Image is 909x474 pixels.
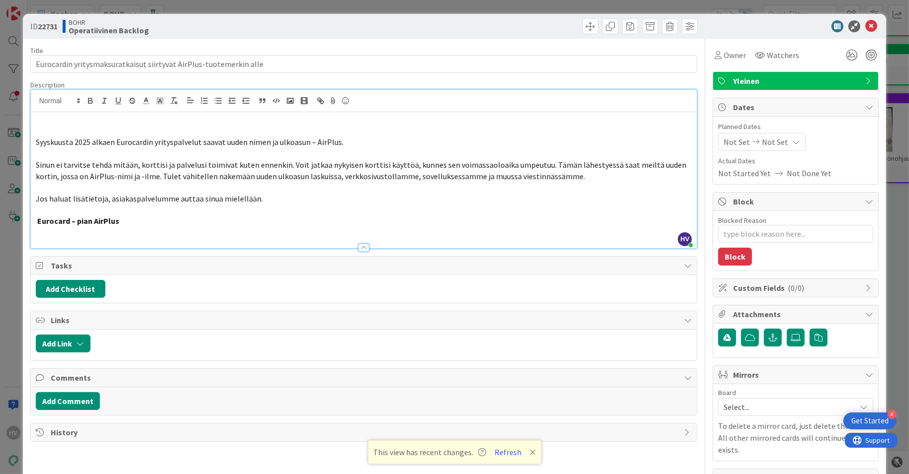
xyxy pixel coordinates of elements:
[733,308,860,320] span: Attachments
[888,410,897,419] div: 4
[36,392,100,410] button: Add Comment
[38,21,58,31] b: 22731
[36,137,343,147] span: Syyskuusta 2025 alkaen Eurocardin yrityspalvelut saavat uuden nimen ja ulkoasun – AirPlus.
[718,156,873,166] span: Actual Dates
[724,136,750,148] span: Not Set
[69,26,149,34] b: Operatiivinen Backlog
[733,369,860,381] span: Mirrors
[851,416,889,426] div: Get Started
[491,446,525,459] button: Refresh
[37,216,119,226] strong: Eurocard – pian AirPlus
[30,80,65,89] span: Description
[843,412,897,429] div: Open Get Started checklist, remaining modules: 4
[36,280,105,298] button: Add Checklist
[767,49,799,61] span: Watchers
[733,101,860,113] span: Dates
[51,372,679,384] span: Comments
[718,122,873,132] span: Planned Dates
[724,400,851,414] span: Select...
[30,46,43,55] label: Title
[788,283,804,293] span: ( 0/0 )
[678,232,692,246] span: HV
[373,446,486,458] span: This view has recent changes.
[733,75,860,87] span: Yleinen
[718,216,766,225] label: Blocked Reason
[718,420,873,456] p: To delete a mirror card, just delete the card. All other mirrored cards will continue to exists.
[51,260,679,271] span: Tasks
[36,335,90,352] button: Add Link
[21,1,45,13] span: Support
[30,20,58,32] span: ID
[36,194,263,203] span: Jos haluat lisätietoja, asiakaspalvelumme auttaa sinua mielellään.
[30,55,698,73] input: type card name here...
[724,49,746,61] span: Owner
[718,248,752,266] button: Block
[718,389,736,396] span: Board
[787,167,831,179] span: Not Done Yet
[762,136,788,148] span: Not Set
[51,426,679,438] span: History
[733,282,860,294] span: Custom Fields
[69,18,149,26] span: BOHR
[51,314,679,326] span: Links
[718,167,771,179] span: Not Started Yet
[733,196,860,207] span: Block
[36,160,688,181] span: Sinun ei tarvitse tehdä mitään, korttisi ja palvelusi toimivat kuten ennenkin. Voit jatkaa nykyis...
